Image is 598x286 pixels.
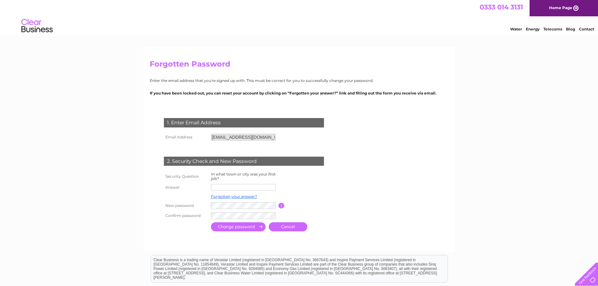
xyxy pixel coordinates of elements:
th: Email Address [162,132,209,142]
a: 0333 014 3131 [480,3,523,11]
a: Cancel [269,222,307,231]
p: Enter the email address that you're signed up with. This must be correct for you to successfully ... [150,78,449,84]
th: Confirm password [162,211,209,221]
input: Information [278,203,284,208]
a: Water [510,27,522,31]
div: Clear Business is a trading name of Verastar Limited (registered in [GEOGRAPHIC_DATA] No. 3667643... [151,3,448,30]
a: Energy [526,27,540,31]
div: 1. Enter Email Address [164,118,324,127]
a: Blog [566,27,575,31]
input: Submit [211,222,266,231]
a: Contact [579,27,594,31]
label: In what town or city was your first job? [211,172,276,181]
th: Security Question [162,170,209,182]
a: Telecoms [543,27,562,31]
a: Forgotten your answer? [211,194,257,199]
img: logo.png [21,16,53,35]
th: Answer [162,182,209,192]
h2: Forgotten Password [150,60,449,72]
th: New password [162,201,209,211]
p: If you have been locked out, you can reset your account by clicking on “Forgotten your answer?” l... [150,90,449,96]
div: 2. Security Check and New Password [164,157,324,166]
